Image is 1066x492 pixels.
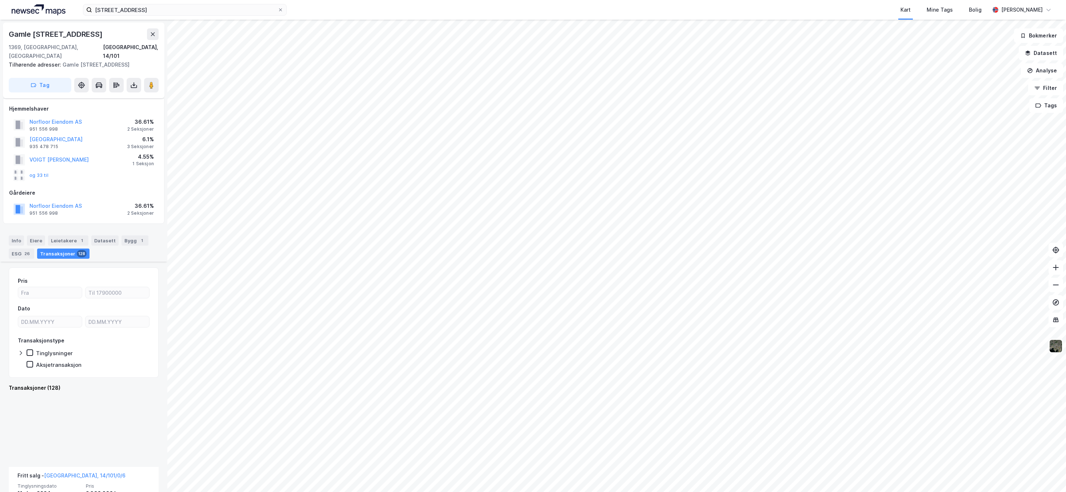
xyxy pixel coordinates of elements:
[18,304,30,313] div: Dato
[1030,457,1066,492] div: Kontrollprogram for chat
[36,350,73,357] div: Tinglysninger
[138,237,146,244] div: 1
[122,235,148,246] div: Bygg
[9,60,153,69] div: Gamle [STREET_ADDRESS]
[12,4,65,15] img: logo.a4113a55bc3d86da70a041830d287a7e.svg
[9,189,158,197] div: Gårdeiere
[927,5,953,14] div: Mine Tags
[1049,339,1063,353] img: 9k=
[18,316,82,327] input: DD.MM.YYYY
[86,483,150,489] span: Pris
[127,144,154,150] div: 3 Seksjoner
[127,126,154,132] div: 2 Seksjoner
[127,118,154,126] div: 36.61%
[969,5,982,14] div: Bolig
[85,287,149,298] input: Til 17900000
[1029,98,1063,113] button: Tags
[85,316,149,327] input: DD.MM.YYYY
[132,152,154,161] div: 4.55%
[9,78,71,92] button: Tag
[9,104,158,113] div: Hjemmelshaver
[17,483,81,489] span: Tinglysningsdato
[48,235,88,246] div: Leietakere
[27,235,45,246] div: Eiere
[1019,46,1063,60] button: Datasett
[9,249,34,259] div: ESG
[1014,28,1063,43] button: Bokmerker
[29,126,58,132] div: 951 556 998
[91,235,119,246] div: Datasett
[9,62,63,68] span: Tilhørende adresser:
[37,249,90,259] div: Transaksjoner
[18,336,64,345] div: Transaksjonstype
[36,361,81,368] div: Aksjetransaksjon
[103,43,159,60] div: [GEOGRAPHIC_DATA], 14/101
[1021,63,1063,78] button: Analyse
[127,202,154,210] div: 36.61%
[23,250,31,257] div: 26
[44,472,126,479] a: [GEOGRAPHIC_DATA], 14/101/0/6
[900,5,911,14] div: Kart
[18,277,28,285] div: Pris
[29,210,58,216] div: 951 556 998
[9,235,24,246] div: Info
[9,384,159,392] div: Transaksjoner (128)
[1028,81,1063,95] button: Filter
[77,250,87,257] div: 128
[9,28,104,40] div: Gamle [STREET_ADDRESS]
[1030,457,1066,492] iframe: Chat Widget
[92,4,278,15] input: Søk på adresse, matrikkel, gårdeiere, leietakere eller personer
[18,287,82,298] input: Fra
[127,210,154,216] div: 2 Seksjoner
[127,135,154,144] div: 6.1%
[17,471,126,483] div: Fritt salg -
[132,161,154,167] div: 1 Seksjon
[29,144,58,150] div: 935 478 715
[9,43,103,60] div: 1369, [GEOGRAPHIC_DATA], [GEOGRAPHIC_DATA]
[78,237,85,244] div: 1
[1001,5,1043,14] div: [PERSON_NAME]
